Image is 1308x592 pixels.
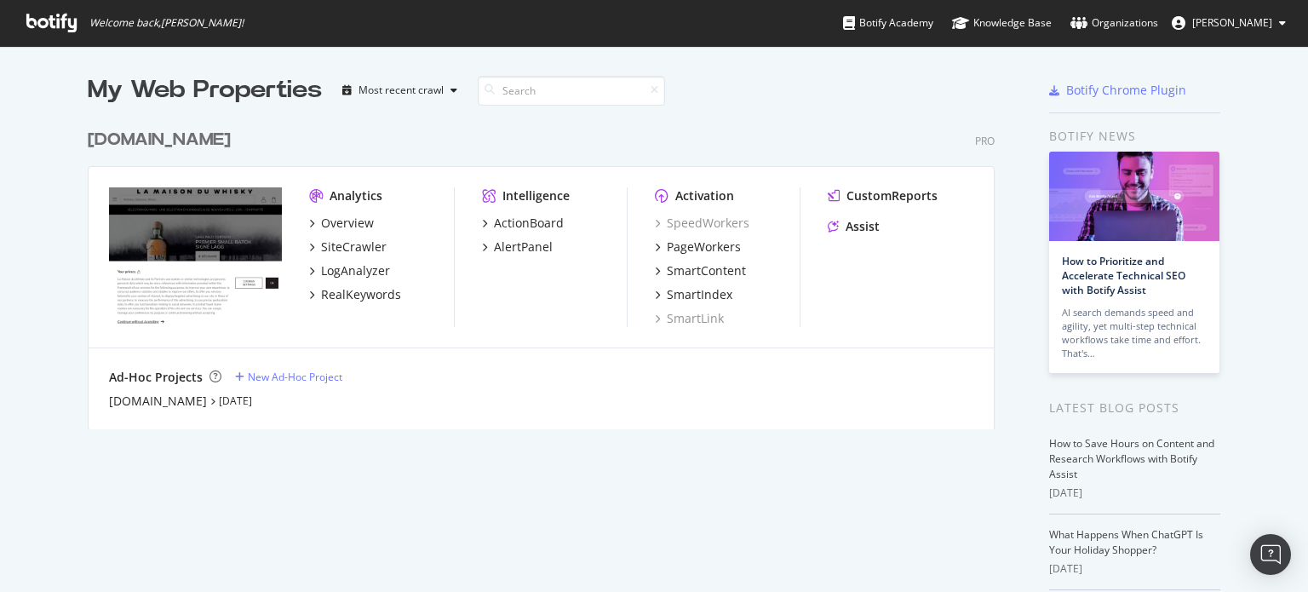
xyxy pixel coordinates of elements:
div: CustomReports [846,187,938,204]
div: Activation [675,187,734,204]
a: How to Save Hours on Content and Research Workflows with Botify Assist [1049,436,1214,481]
a: [DOMAIN_NAME] [88,128,238,152]
div: AlertPanel [494,239,553,256]
div: Botify Academy [843,14,933,32]
a: Assist [828,218,880,235]
a: SmartLink [655,310,724,327]
a: How to Prioritize and Accelerate Technical SEO with Botify Assist [1062,254,1185,297]
div: [DATE] [1049,561,1220,577]
div: My Web Properties [88,73,322,107]
a: RealKeywords [309,286,401,303]
img: whisky.fr [109,187,282,325]
div: SiteCrawler [321,239,387,256]
button: Most recent crawl [336,77,464,104]
a: Overview [309,215,374,232]
div: ActionBoard [494,215,564,232]
div: LogAnalyzer [321,262,390,279]
div: AI search demands speed and agility, yet multi-step technical workflows take time and effort. Tha... [1062,306,1207,360]
div: RealKeywords [321,286,401,303]
a: SmartIndex [655,286,732,303]
div: [DOMAIN_NAME] [88,128,231,152]
a: PageWorkers [655,239,741,256]
a: SpeedWorkers [655,215,749,232]
a: CustomReports [828,187,938,204]
div: Overview [321,215,374,232]
a: SiteCrawler [309,239,387,256]
div: Latest Blog Posts [1049,399,1220,417]
div: SmartContent [667,262,746,279]
div: Intelligence [502,187,570,204]
div: Organizations [1070,14,1158,32]
div: Pro [975,134,995,148]
a: ActionBoard [482,215,564,232]
div: Botify Chrome Plugin [1066,82,1186,99]
a: What Happens When ChatGPT Is Your Holiday Shopper? [1049,527,1203,557]
span: Quentin JEZEQUEL [1192,15,1272,30]
div: Botify news [1049,127,1220,146]
div: Analytics [330,187,382,204]
span: Welcome back, [PERSON_NAME] ! [89,16,244,30]
div: grid [88,107,1008,429]
div: New Ad-Hoc Project [248,370,342,384]
div: [DATE] [1049,486,1220,501]
div: SmartIndex [667,286,732,303]
a: AlertPanel [482,239,553,256]
div: Assist [846,218,880,235]
a: New Ad-Hoc Project [235,370,342,384]
div: PageWorkers [667,239,741,256]
button: [PERSON_NAME] [1158,9,1299,37]
a: [DOMAIN_NAME] [109,393,207,410]
div: Open Intercom Messenger [1250,534,1291,575]
div: Ad-Hoc Projects [109,369,203,386]
a: LogAnalyzer [309,262,390,279]
a: SmartContent [655,262,746,279]
a: Botify Chrome Plugin [1049,82,1186,99]
div: Knowledge Base [952,14,1052,32]
img: How to Prioritize and Accelerate Technical SEO with Botify Assist [1049,152,1219,241]
a: [DATE] [219,394,252,408]
input: Search [478,76,665,106]
div: Most recent crawl [359,85,444,95]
